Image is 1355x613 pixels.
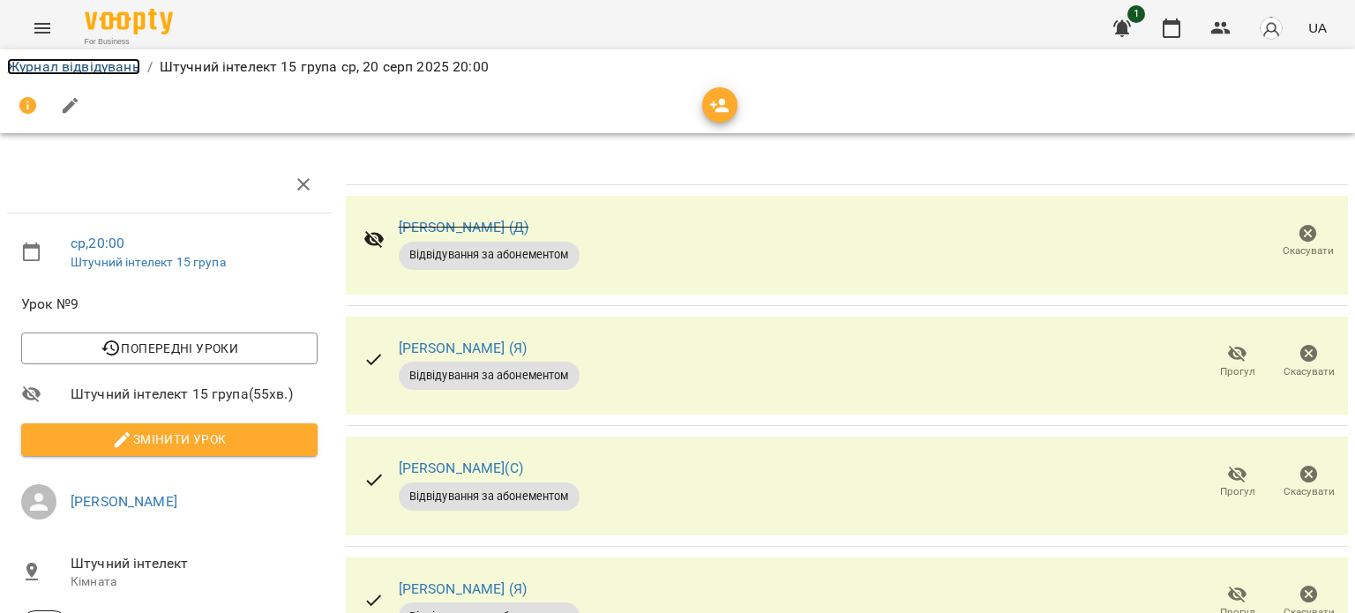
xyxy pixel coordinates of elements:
[1273,458,1344,507] button: Скасувати
[147,56,153,78] li: /
[21,423,318,455] button: Змінити урок
[71,573,318,591] p: Кімната
[85,9,173,34] img: Voopty Logo
[1284,364,1335,379] span: Скасувати
[1202,337,1273,386] button: Прогул
[21,7,64,49] button: Menu
[1308,19,1327,37] span: UA
[1220,484,1255,499] span: Прогул
[399,247,580,263] span: Відвідування за абонементом
[21,294,318,315] span: Урок №9
[1220,364,1255,379] span: Прогул
[71,493,177,510] a: [PERSON_NAME]
[71,255,226,269] a: Штучний інтелект 15 група
[399,368,580,384] span: Відвідування за абонементом
[71,384,318,405] span: Штучний інтелект 15 група ( 55 хв. )
[399,219,529,235] a: [PERSON_NAME] (Д)
[1259,16,1284,41] img: avatar_s.png
[71,235,124,251] a: ср , 20:00
[160,56,489,78] p: Штучний інтелект 15 група ср, 20 серп 2025 20:00
[35,338,303,359] span: Попередні уроки
[1301,11,1334,44] button: UA
[1202,458,1273,507] button: Прогул
[399,489,580,505] span: Відвідування за абонементом
[399,580,528,597] a: [PERSON_NAME] (Я)
[1283,243,1334,258] span: Скасувати
[21,333,318,364] button: Попередні уроки
[1272,217,1344,266] button: Скасувати
[1273,337,1344,386] button: Скасувати
[7,58,140,75] a: Журнал відвідувань
[71,553,318,574] span: Штучний інтелект
[1284,484,1335,499] span: Скасувати
[399,340,528,356] a: [PERSON_NAME] (Я)
[399,460,523,476] a: [PERSON_NAME](С)
[7,56,1348,78] nav: breadcrumb
[85,36,173,48] span: For Business
[35,429,303,450] span: Змінити урок
[1127,5,1145,23] span: 1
